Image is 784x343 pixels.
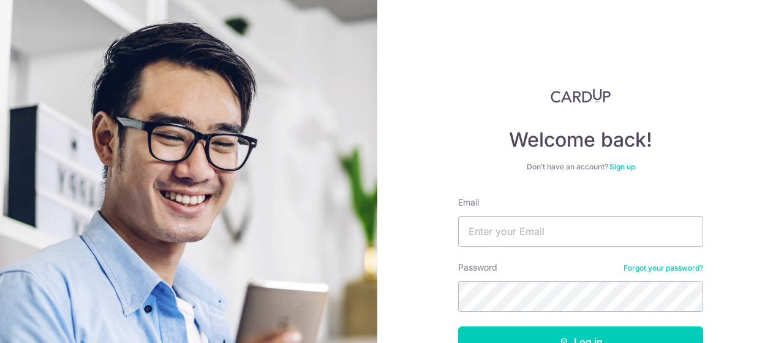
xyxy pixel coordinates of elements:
label: Email [458,196,479,209]
label: Password [458,261,497,274]
div: Don’t have an account? [458,162,703,172]
input: Enter your Email [458,216,703,247]
img: CardUp Logo [551,88,611,103]
a: Sign up [609,162,635,171]
a: Forgot your password? [624,263,703,273]
h4: Welcome back! [458,128,703,152]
